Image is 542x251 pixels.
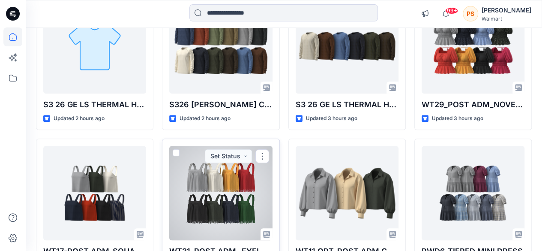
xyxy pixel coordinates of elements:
p: WT29_POST ADM_NOVELTY PUFF SLV TOP [422,99,524,111]
p: S3 26 GE LS THERMAL HENLEY SELF HEM-(REG)_(2Miss Waffle)-Opt-1 [43,99,146,111]
span: 99+ [445,7,458,14]
a: WT17-POST ADM_SQUARE NECK LINEN TANK [43,146,146,240]
p: Updated 3 hours ago [432,114,483,123]
div: PS [463,6,478,21]
a: WT11 OPT_POST ADM CROPPED LS BUTTON [296,146,398,240]
a: WT31_POST ADM_ EYELET AND TANK [169,146,272,240]
p: Updated 3 hours ago [306,114,357,123]
p: S326 [PERSON_NAME] CREW-REG_(2Miss Waffle)-Opt-2 [169,99,272,111]
p: S3 26 GE LS THERMAL HENLEY SELF HEM-(REG)_(Parallel Knit Jersey)-Opt-2 [296,99,398,111]
p: Updated 2 hours ago [180,114,231,123]
div: [PERSON_NAME] [482,5,531,15]
div: Walmart [482,15,531,22]
a: PWD6_TIERED MINI DRESS [422,146,524,240]
p: Updated 2 hours ago [54,114,105,123]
